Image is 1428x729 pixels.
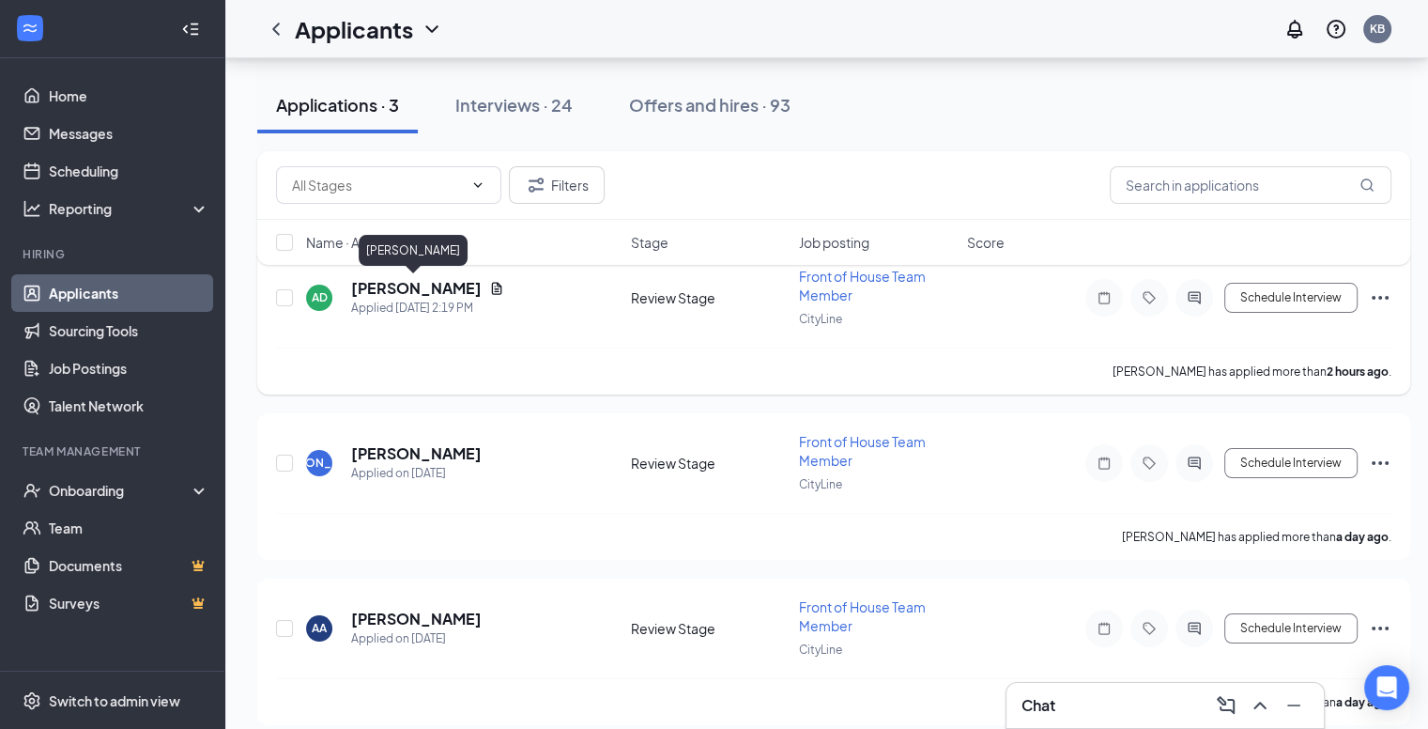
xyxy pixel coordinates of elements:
[1138,456,1160,471] svg: Tag
[1113,364,1391,380] p: [PERSON_NAME] has applied more than .
[49,691,180,710] div: Switch to admin view
[49,199,210,218] div: Reporting
[1364,665,1409,710] div: Open Intercom Messenger
[967,233,1005,252] span: Score
[799,643,842,657] span: CityLine
[49,481,193,500] div: Onboarding
[23,199,41,218] svg: Analysis
[799,268,926,303] span: Front of House Team Member
[49,77,209,115] a: Home
[1279,690,1309,721] button: Minimize
[1369,617,1391,640] svg: Ellipses
[1138,621,1160,636] svg: Tag
[489,281,504,296] svg: Document
[292,175,463,195] input: All Stages
[631,288,788,307] div: Review Stage
[351,609,482,629] h5: [PERSON_NAME]
[265,18,287,40] svg: ChevronLeft
[49,349,209,387] a: Job Postings
[21,19,39,38] svg: WorkstreamLogo
[1369,287,1391,309] svg: Ellipses
[351,464,482,483] div: Applied on [DATE]
[49,274,209,312] a: Applicants
[631,619,788,638] div: Review Stage
[1283,18,1306,40] svg: Notifications
[631,454,788,473] div: Review Stage
[1093,621,1115,636] svg: Note
[181,20,200,39] svg: Collapse
[23,443,206,459] div: Team Management
[631,233,668,252] span: Stage
[799,312,842,326] span: CityLine
[49,312,209,349] a: Sourcing Tools
[271,455,368,471] div: [PERSON_NAME]
[1224,613,1358,644] button: Schedule Interview
[49,584,209,622] a: SurveysCrown
[23,246,206,262] div: Hiring
[1336,695,1389,709] b: a day ago
[1336,530,1389,544] b: a day ago
[312,289,328,305] div: AD
[23,481,41,500] svg: UserCheck
[1183,290,1205,305] svg: ActiveChat
[1183,456,1205,471] svg: ActiveChat
[1122,529,1391,545] p: [PERSON_NAME] has applied more than .
[295,13,413,45] h1: Applicants
[525,174,547,196] svg: Filter
[421,18,443,40] svg: ChevronDown
[1211,690,1241,721] button: ComposeMessage
[1110,166,1391,204] input: Search in applications
[1282,694,1305,717] svg: Minimize
[49,152,209,190] a: Scheduling
[351,629,482,648] div: Applied on [DATE]
[49,387,209,425] a: Talent Network
[306,233,420,252] span: Name · Applied On
[1249,694,1271,717] svg: ChevronUp
[49,509,209,547] a: Team
[799,477,842,491] span: CityLine
[1369,452,1391,474] svg: Ellipses
[629,93,791,116] div: Offers and hires · 93
[49,115,209,152] a: Messages
[49,547,209,584] a: DocumentsCrown
[359,235,468,266] div: [PERSON_NAME]
[1138,290,1160,305] svg: Tag
[470,178,485,193] svg: ChevronDown
[799,233,869,252] span: Job posting
[455,93,573,116] div: Interviews · 24
[1359,178,1374,193] svg: MagnifyingGlass
[1327,364,1389,379] b: 2 hours ago
[351,443,482,464] h5: [PERSON_NAME]
[1021,695,1055,716] h3: Chat
[1224,283,1358,313] button: Schedule Interview
[1224,448,1358,478] button: Schedule Interview
[1215,694,1237,717] svg: ComposeMessage
[312,620,327,636] div: AA
[799,433,926,469] span: Front of House Team Member
[799,598,926,634] span: Front of House Team Member
[1183,621,1205,636] svg: ActiveChat
[1325,18,1347,40] svg: QuestionInfo
[1245,690,1275,721] button: ChevronUp
[1093,290,1115,305] svg: Note
[509,166,605,204] button: Filter Filters
[1093,456,1115,471] svg: Note
[1370,21,1385,37] div: KB
[276,93,399,116] div: Applications · 3
[351,299,504,318] div: Applied [DATE] 2:19 PM
[23,691,41,710] svg: Settings
[351,278,482,299] h5: [PERSON_NAME]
